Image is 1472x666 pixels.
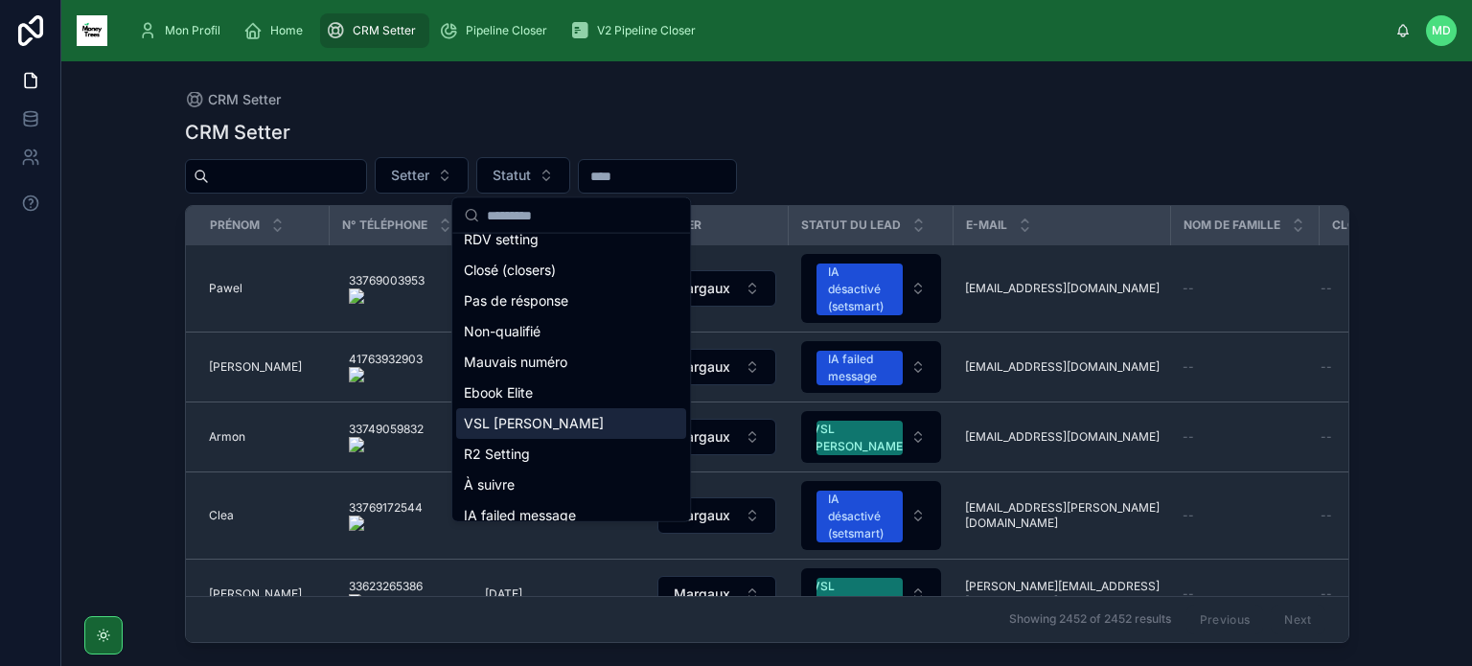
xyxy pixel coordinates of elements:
a: 41763932903 [341,344,462,390]
span: -- [1183,508,1194,523]
span: Clea [209,508,234,523]
a: -- [1321,429,1440,445]
span: -- [1183,586,1194,602]
a: V2 Pipeline Closer [564,13,709,48]
span: Pipeline Closer [466,23,547,38]
a: Pipeline Closer [433,13,561,48]
span: Prénom [210,218,260,233]
div: Suggestions [452,234,690,521]
a: -- [1183,281,1308,296]
span: -- [1321,281,1332,296]
a: [PERSON_NAME] [209,359,318,375]
span: Home [270,23,303,38]
div: Ebook Elite [456,378,686,408]
a: Armon [209,429,318,445]
img: App logo [77,15,107,46]
span: -- [1183,359,1194,375]
a: -- [1321,281,1440,296]
a: CRM Setter [320,13,429,48]
a: Select Button [800,340,942,394]
div: IA failed message [828,351,891,385]
a: [PERSON_NAME] [209,586,318,602]
span: Margaux [674,357,730,377]
a: -- [1321,586,1440,602]
a: 33623265386 [341,571,462,617]
a: Select Button [800,253,942,324]
span: [PERSON_NAME][EMAIL_ADDRESS][DOMAIN_NAME] [965,579,1160,609]
a: [EMAIL_ADDRESS][DOMAIN_NAME] [965,281,1160,296]
span: MD [1432,23,1451,38]
div: Pas de résponse [456,286,686,316]
a: Select Button [800,410,942,464]
a: -- [1321,508,1440,523]
span: Nom de famille [1184,218,1280,233]
span: Margaux [674,506,730,525]
span: Pawel [209,281,242,296]
button: Select Button [801,411,941,463]
a: -- [1321,359,1440,375]
a: Select Button [656,418,777,456]
button: Select Button [801,481,941,550]
a: Select Button [656,496,777,535]
div: À suivre [456,470,686,500]
div: VSL [PERSON_NAME] [812,578,907,612]
div: Closé (closers) [456,255,686,286]
img: actions-icon.png [349,594,423,609]
a: [DATE] [485,586,633,602]
a: Select Button [656,348,777,386]
a: 33769172544 [341,493,462,539]
div: RDV setting [456,224,686,255]
div: IA désactivé (setsmart) [828,264,891,315]
onoff-telecom-ce-phone-number-wrapper: 33769172544 [349,500,423,515]
div: R2 Setting [456,439,686,470]
span: Margaux [674,279,730,298]
span: [PERSON_NAME] [209,586,302,602]
span: -- [1183,281,1194,296]
img: actions-icon.png [349,288,425,304]
span: V2 Pipeline Closer [597,23,696,38]
a: Mon Profil [132,13,234,48]
a: -- [1183,508,1308,523]
onoff-telecom-ce-phone-number-wrapper: 33749059832 [349,422,424,436]
div: VSL [PERSON_NAME] [812,421,907,455]
span: [PERSON_NAME] [209,359,302,375]
span: CRM Setter [208,90,281,109]
h1: CRM Setter [185,119,290,146]
a: Select Button [800,480,942,551]
span: N° Téléphone [342,218,427,233]
button: Select Button [657,419,776,455]
span: E-mail [966,218,1007,233]
a: 33749059832 [341,414,462,460]
span: Setter [391,166,429,185]
a: CRM Setter [185,90,281,109]
img: actions-icon.png [349,437,424,452]
span: Margaux [674,585,730,604]
a: -- [1183,429,1308,445]
div: Mauvais numéro [456,347,686,378]
span: Statut [493,166,531,185]
a: [EMAIL_ADDRESS][DOMAIN_NAME] [965,359,1160,375]
a: Select Button [656,269,777,308]
a: [EMAIL_ADDRESS][PERSON_NAME][DOMAIN_NAME] [965,500,1160,531]
span: Mon Profil [165,23,220,38]
a: -- [1183,586,1308,602]
span: -- [1321,359,1332,375]
img: actions-icon.png [349,516,423,531]
div: Non-qualifié [456,316,686,347]
a: Home [238,13,316,48]
a: Pawel [209,281,318,296]
a: Select Button [800,567,942,621]
span: -- [1321,508,1332,523]
button: Select Button [375,157,469,194]
span: Armon [209,429,245,445]
onoff-telecom-ce-phone-number-wrapper: 33769003953 [349,273,425,287]
button: Select Button [657,270,776,307]
a: 33769003953 [341,265,462,311]
a: [EMAIL_ADDRESS][DOMAIN_NAME] [965,429,1160,445]
a: Select Button [656,575,777,613]
span: Margaux [674,427,730,447]
span: [DATE] [485,586,522,602]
